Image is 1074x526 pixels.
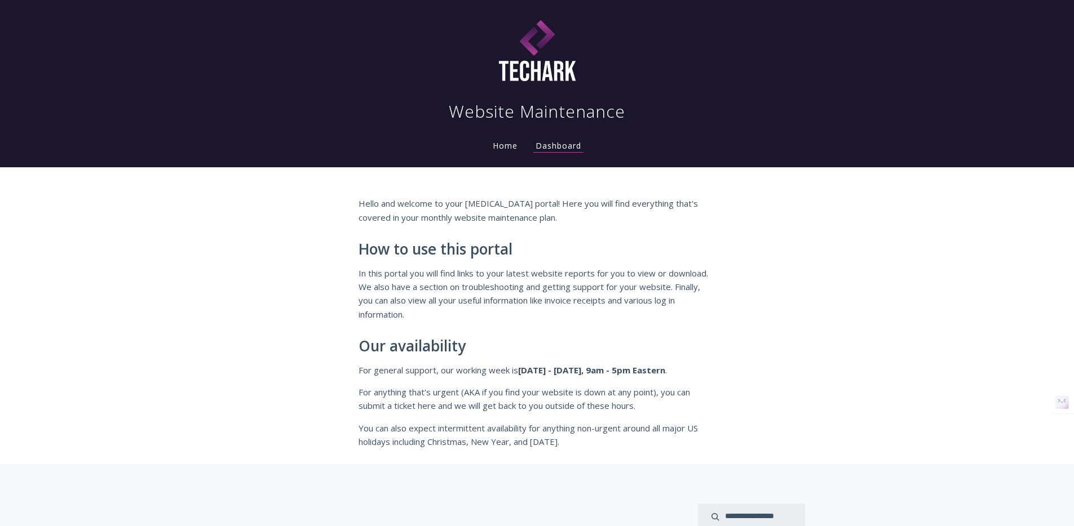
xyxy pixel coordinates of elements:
p: For anything that's urgent (AKA if you find your website is down at any point), you can submit a ... [359,385,716,413]
p: In this portal you will find links to your latest website reports for you to view or download. We... [359,266,716,322]
a: Home [490,140,520,151]
p: Hello and welcome to your [MEDICAL_DATA] portal! Here you will find everything that's covered in ... [359,197,716,224]
strong: [DATE] - [DATE], 9am - 5pm Eastern [518,364,665,376]
p: You can also expect intermittent availability for anything non-urgent around all major US holiday... [359,421,716,449]
p: For general support, our working week is . [359,363,716,377]
a: Dashboard [533,140,584,153]
h2: Our availability [359,338,716,355]
h1: Website Maintenance [449,100,625,123]
h2: How to use this portal [359,241,716,258]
